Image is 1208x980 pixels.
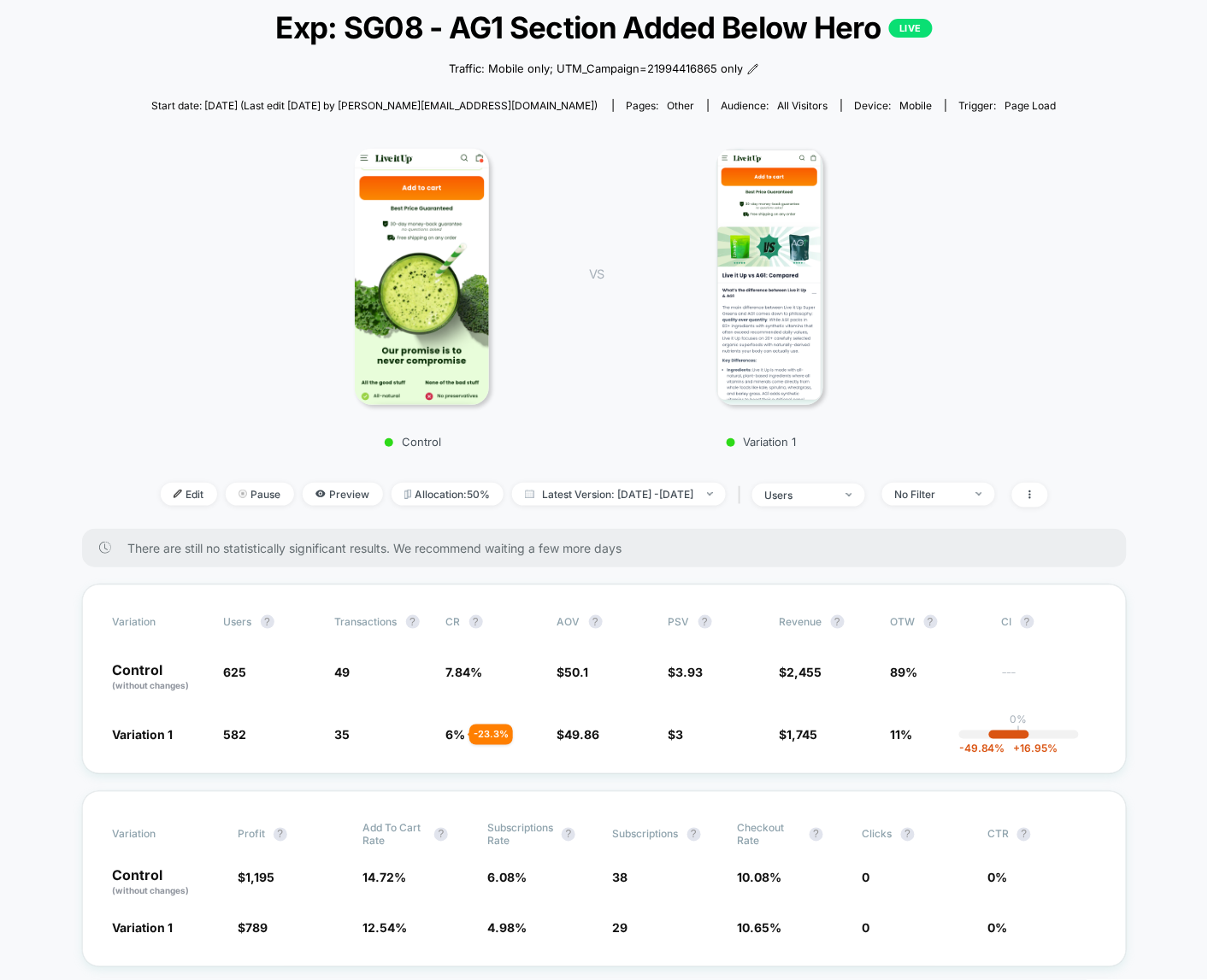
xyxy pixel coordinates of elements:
span: Start date: [DATE] (Last edit [DATE] by [PERSON_NAME][EMAIL_ADDRESS][DOMAIN_NAME]) [151,99,598,112]
span: 11% [891,728,913,742]
span: 50.1 [565,665,589,679]
span: 625 [224,665,247,679]
img: end [976,492,982,496]
button: ? [924,615,938,629]
div: Trigger: [959,99,1057,112]
span: Checkout Rate [738,822,801,848]
span: 4.98 % [487,921,527,936]
span: (without changes) [113,886,190,896]
span: 10.65 % [738,921,782,936]
p: Control [271,435,555,449]
span: All Visitors [778,99,828,112]
button: ? [1021,615,1034,629]
p: 0% [1011,713,1028,726]
span: 12.54 % [362,921,407,936]
span: $ [669,665,704,679]
span: 6.08 % [487,871,527,885]
span: 582 [224,728,247,742]
span: 6 % [446,728,466,742]
span: Transactions [335,615,398,628]
button: ? [261,615,274,629]
span: 3.93 [676,665,704,679]
span: Pause [226,483,294,506]
span: 2,455 [787,665,822,679]
span: Add To Cart Rate [362,822,426,848]
button: ? [901,828,915,842]
span: --- [1002,667,1096,692]
span: $ [557,728,600,742]
button: ? [406,615,420,629]
span: PSV [669,615,690,628]
span: 3 [676,728,684,742]
span: Edit [161,483,217,506]
button: ? [687,828,701,842]
button: ? [589,615,603,629]
div: users [765,489,834,502]
span: Preview [303,483,383,506]
button: ? [274,828,287,842]
span: $ [238,921,268,936]
button: ? [810,828,823,842]
span: CTR [987,828,1009,841]
span: -49.84 % [959,742,1005,755]
span: VS [589,267,603,281]
span: 0 % [987,871,1007,885]
span: Subscriptions Rate [487,822,553,848]
span: | [734,483,752,508]
button: ? [469,615,483,629]
span: 38 [613,871,628,885]
button: ? [434,828,448,842]
span: Traffic: Mobile only; UTM_Campaign=21994416865 only [449,61,743,78]
span: AOV [557,615,580,628]
span: 789 [245,921,268,936]
span: 1,195 [245,871,274,885]
div: Audience: [722,99,828,112]
p: LIVE [889,19,932,38]
span: Variation 1 [113,921,174,936]
span: Page Load [1005,99,1057,112]
p: Variation 1 [621,435,903,449]
span: Variation 1 [113,728,174,742]
span: $ [238,871,274,885]
span: $ [669,728,684,742]
button: ? [562,828,575,842]
span: Allocation: 50% [392,483,504,506]
p: Control [113,869,221,898]
span: OTW [891,615,985,629]
div: Pages: [627,99,695,112]
span: users [224,615,252,628]
span: 14.72 % [362,871,406,885]
button: ? [831,615,845,629]
span: Variation [113,615,207,629]
span: 7.84 % [446,665,483,679]
img: calendar [525,490,534,498]
span: There are still no statistically significant results. We recommend waiting a few more days [128,541,1093,555]
span: Variation [113,822,207,848]
img: end [846,493,852,496]
button: ? [1017,828,1031,842]
div: - 23.3 % [469,725,513,745]
span: Exp: SG08 - AG1 Section Added Below Hero [197,9,1011,45]
p: Control [113,663,207,692]
span: Revenue [780,615,822,628]
p: | [1017,726,1021,739]
span: 1,745 [787,728,818,742]
img: end [707,492,713,496]
span: other [668,99,695,112]
span: 10.08 % [738,871,782,885]
span: 29 [613,921,628,936]
span: $ [780,728,818,742]
span: 0 % [987,921,1007,936]
span: 0 [863,871,870,885]
span: Latest Version: [DATE] - [DATE] [512,483,726,506]
img: Control main [355,149,489,405]
span: $ [557,665,589,679]
span: 16.95 % [1005,742,1058,755]
img: end [239,490,247,498]
div: No Filter [895,488,963,501]
span: (without changes) [113,680,190,690]
img: rebalance [404,490,411,499]
span: Clicks [863,828,893,841]
img: edit [174,490,182,498]
span: mobile [900,99,933,112]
